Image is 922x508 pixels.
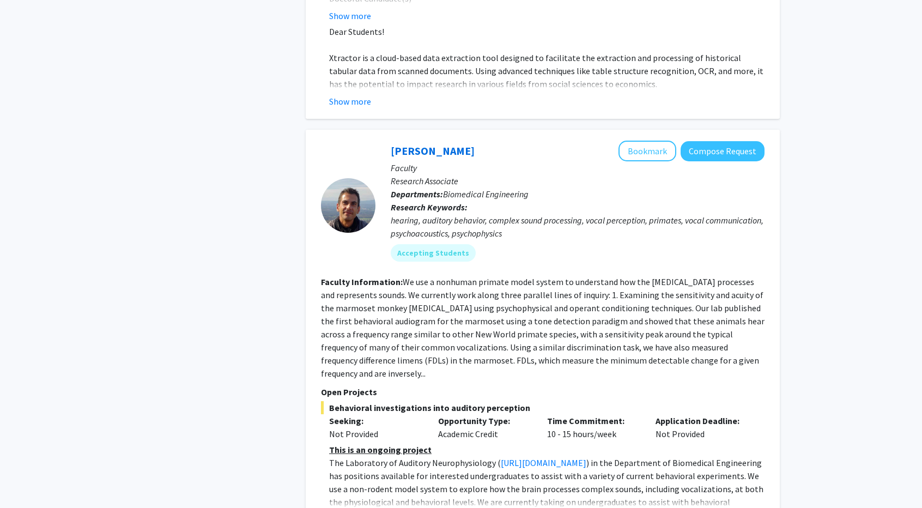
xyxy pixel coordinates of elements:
[391,144,475,158] a: [PERSON_NAME]
[391,161,765,174] p: Faculty
[391,202,468,213] b: Research Keywords:
[443,189,529,199] span: Biomedical Engineering
[329,414,422,427] p: Seeking:
[430,414,539,440] div: Academic Credit
[681,141,765,161] button: Compose Request to Michael Osmanski
[321,276,403,287] b: Faculty Information:
[329,95,371,108] button: Show more
[547,414,640,427] p: Time Commitment:
[391,244,476,262] mat-chip: Accepting Students
[321,401,765,414] span: Behavioral investigations into auditory perception
[329,9,371,22] button: Show more
[329,52,763,89] span: Xtractor is a cloud-based data extraction tool designed to facilitate the extraction and processi...
[539,414,648,440] div: 10 - 15 hours/week
[647,414,756,440] div: Not Provided
[391,174,765,188] p: Research Associate
[321,276,765,379] fg-read-more: We use a nonhuman primate model system to understand how the [MEDICAL_DATA] processes and represe...
[391,214,765,240] div: hearing, auditory behavior, complex sound processing, vocal perception, primates, vocal communica...
[618,141,676,161] button: Add Michael Osmanski to Bookmarks
[438,414,531,427] p: Opportunity Type:
[329,427,422,440] div: Not Provided
[391,189,443,199] b: Departments:
[656,414,748,427] p: Application Deadline:
[329,457,501,468] span: The Laboratory of Auditory Neurophysiology (
[501,457,586,468] a: [URL][DOMAIN_NAME]
[321,385,765,398] p: Open Projects
[8,459,46,500] iframe: Chat
[329,444,432,455] u: This is an ongoing project
[329,26,384,37] span: Dear Students!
